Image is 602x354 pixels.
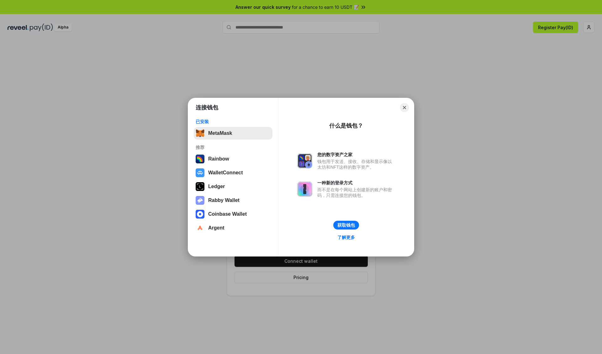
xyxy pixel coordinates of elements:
[196,119,271,124] div: 已安装
[194,222,272,234] button: Argent
[400,103,409,112] button: Close
[196,129,204,138] img: svg+xml,%3Csvg%20fill%3D%22none%22%20height%3D%2233%22%20viewBox%3D%220%200%2035%2033%22%20width%...
[196,210,204,219] img: svg+xml,%3Csvg%20width%3D%2228%22%20height%3D%2228%22%20viewBox%3D%220%200%2028%2028%22%20fill%3D...
[194,166,272,179] button: WalletConnect
[194,127,272,140] button: MetaMask
[194,180,272,193] button: Ledger
[334,233,359,241] a: 了解更多
[317,187,395,198] div: 而不是在每个网站上创建新的账户和密码，只需连接您的钱包。
[194,153,272,165] button: Rainbow
[317,152,395,157] div: 您的数字资产之家
[333,221,359,230] button: 获取钱包
[317,159,395,170] div: 钱包用于发送、接收、存储和显示像以太坊和NFT这样的数字资产。
[196,145,271,150] div: 推荐
[196,224,204,232] img: svg+xml,%3Csvg%20width%3D%2228%22%20height%3D%2228%22%20viewBox%3D%220%200%2028%2028%22%20fill%3D...
[196,196,204,205] img: svg+xml,%3Csvg%20xmlns%3D%22http%3A%2F%2Fwww.w3.org%2F2000%2Fsvg%22%20fill%3D%22none%22%20viewBox...
[208,184,225,189] div: Ledger
[208,225,224,231] div: Argent
[196,104,218,111] h1: 连接钱包
[194,208,272,220] button: Coinbase Wallet
[196,155,204,163] img: svg+xml,%3Csvg%20width%3D%22120%22%20height%3D%22120%22%20viewBox%3D%220%200%20120%20120%22%20fil...
[297,153,312,168] img: svg+xml,%3Csvg%20xmlns%3D%22http%3A%2F%2Fwww.w3.org%2F2000%2Fsvg%22%20fill%3D%22none%22%20viewBox...
[208,170,243,176] div: WalletConnect
[196,168,204,177] img: svg+xml,%3Csvg%20width%3D%2228%22%20height%3D%2228%22%20viewBox%3D%220%200%2028%2028%22%20fill%3D...
[208,198,240,203] div: Rabby Wallet
[208,130,232,136] div: MetaMask
[208,211,247,217] div: Coinbase Wallet
[194,194,272,207] button: Rabby Wallet
[208,156,229,162] div: Rainbow
[297,182,312,197] img: svg+xml,%3Csvg%20xmlns%3D%22http%3A%2F%2Fwww.w3.org%2F2000%2Fsvg%22%20fill%3D%22none%22%20viewBox...
[337,235,355,240] div: 了解更多
[329,122,363,129] div: 什么是钱包？
[337,222,355,228] div: 获取钱包
[196,182,204,191] img: svg+xml,%3Csvg%20xmlns%3D%22http%3A%2F%2Fwww.w3.org%2F2000%2Fsvg%22%20width%3D%2228%22%20height%3...
[317,180,395,186] div: 一种新的登录方式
